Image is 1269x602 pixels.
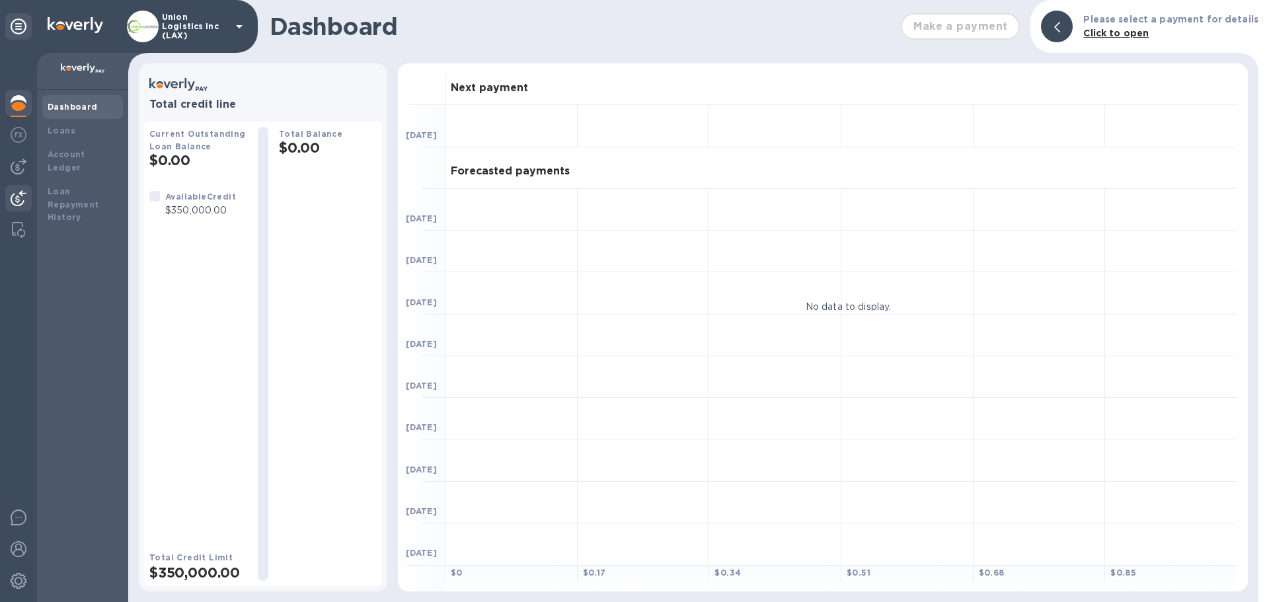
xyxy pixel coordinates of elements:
[1083,14,1258,24] b: Please select a payment for details
[279,139,377,156] h2: $0.00
[48,186,99,223] b: Loan Repayment History
[149,564,247,581] h2: $350,000.00
[714,568,741,578] b: $ 0.34
[847,568,870,578] b: $ 0.51
[406,422,437,432] b: [DATE]
[583,568,606,578] b: $ 0.17
[48,126,75,135] b: Loans
[48,149,85,172] b: Account Ledger
[406,506,437,516] b: [DATE]
[1083,28,1149,38] b: Click to open
[11,127,26,143] img: Foreign exchange
[406,465,437,474] b: [DATE]
[406,297,437,307] b: [DATE]
[149,152,247,169] h2: $0.00
[406,130,437,140] b: [DATE]
[162,13,228,40] p: Union Logistics Inc (LAX)
[5,13,32,40] div: Unpin categories
[806,299,892,313] p: No data to display.
[406,255,437,265] b: [DATE]
[48,102,98,112] b: Dashboard
[406,381,437,391] b: [DATE]
[1110,568,1136,578] b: $ 0.85
[451,568,463,578] b: $ 0
[165,192,236,202] b: Available Credit
[149,98,377,111] h3: Total credit line
[451,165,570,178] h3: Forecasted payments
[279,129,342,139] b: Total Balance
[270,13,894,40] h1: Dashboard
[979,568,1005,578] b: $ 0.68
[406,548,437,558] b: [DATE]
[406,339,437,349] b: [DATE]
[406,213,437,223] b: [DATE]
[48,17,103,33] img: Logo
[149,129,246,151] b: Current Outstanding Loan Balance
[451,82,528,94] h3: Next payment
[149,552,233,562] b: Total Credit Limit
[165,204,236,217] p: $350,000.00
